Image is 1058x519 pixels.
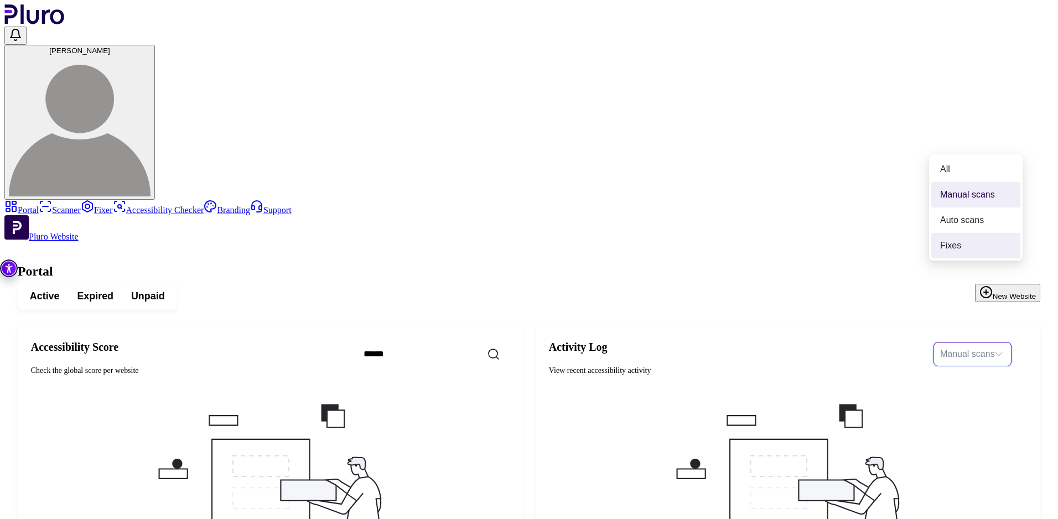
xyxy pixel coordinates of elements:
a: Support [250,205,292,215]
span: Active [30,290,60,303]
div: Check the global score per website [31,365,346,376]
aside: Sidebar menu [4,200,1054,242]
img: נתנאל עמוס [9,55,151,196]
button: Expired [68,287,122,307]
a: Logo [4,17,65,26]
a: Open Pluro Website [4,232,79,241]
a: Accessibility Checker [113,205,204,215]
button: New Website [975,284,1040,302]
span: [PERSON_NAME] [49,46,110,55]
div: All [940,163,1012,175]
button: Unpaid [122,287,174,307]
a: Branding [204,205,250,215]
div: Fixes [940,240,1012,252]
button: Active [21,287,69,307]
input: Search [355,342,544,366]
div: Auto scans [940,214,1012,226]
a: Fixer [81,205,113,215]
div: Manual scans [931,182,1020,207]
div: View recent accessibility activity [549,365,925,376]
span: Set sorting [940,342,1005,366]
button: [PERSON_NAME]נתנאל עמוס [4,45,155,200]
div: Fixes [931,233,1020,258]
h2: Accessibility Score [31,341,346,354]
div: Manual scans [940,189,1012,201]
span: Expired [77,290,113,303]
span: Unpaid [131,290,165,303]
h1: Portal [18,264,1040,279]
a: Scanner [39,205,81,215]
div: Auto scans [931,207,1020,233]
h2: Activity Log [549,341,925,354]
div: Set sorting [933,342,1012,366]
button: Open notifications, you have 0 new notifications [4,27,27,45]
a: Portal [4,205,39,215]
div: All [931,157,1020,182]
